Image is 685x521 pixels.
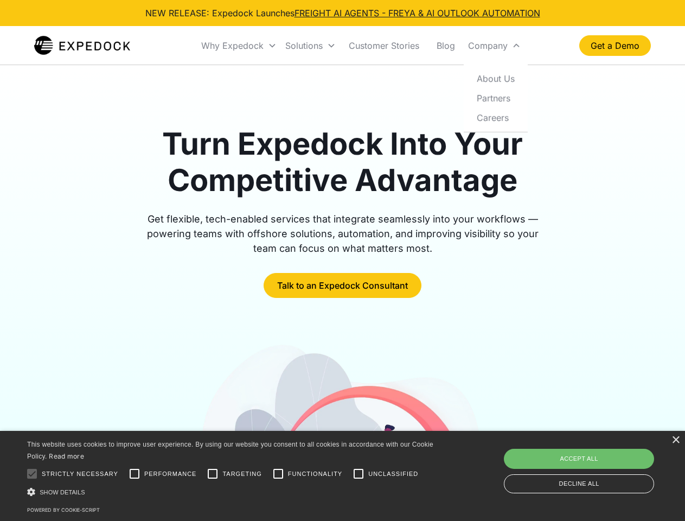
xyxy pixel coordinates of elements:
[27,486,437,498] div: Show details
[288,469,342,479] span: Functionality
[281,27,340,64] div: Solutions
[464,27,525,64] div: Company
[145,7,540,20] div: NEW RELEASE: Expedock Launches
[42,469,118,479] span: Strictly necessary
[197,27,281,64] div: Why Expedock
[468,88,523,107] a: Partners
[295,8,540,18] a: FREIGHT AI AGENTS - FREYA & AI OUTLOOK AUTOMATION
[144,469,197,479] span: Performance
[49,452,84,460] a: Read more
[468,107,523,127] a: Careers
[40,489,85,495] span: Show details
[34,35,130,56] img: Expedock Logo
[464,64,528,132] nav: Company
[222,469,261,479] span: Targeting
[27,507,100,513] a: Powered by cookie-script
[285,40,323,51] div: Solutions
[27,441,433,461] span: This website uses cookies to improve user experience. By using our website you consent to all coo...
[504,404,685,521] iframe: Chat Widget
[428,27,464,64] a: Blog
[368,469,418,479] span: Unclassified
[34,35,130,56] a: home
[468,40,508,51] div: Company
[579,35,651,56] a: Get a Demo
[340,27,428,64] a: Customer Stories
[468,68,523,88] a: About Us
[201,40,264,51] div: Why Expedock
